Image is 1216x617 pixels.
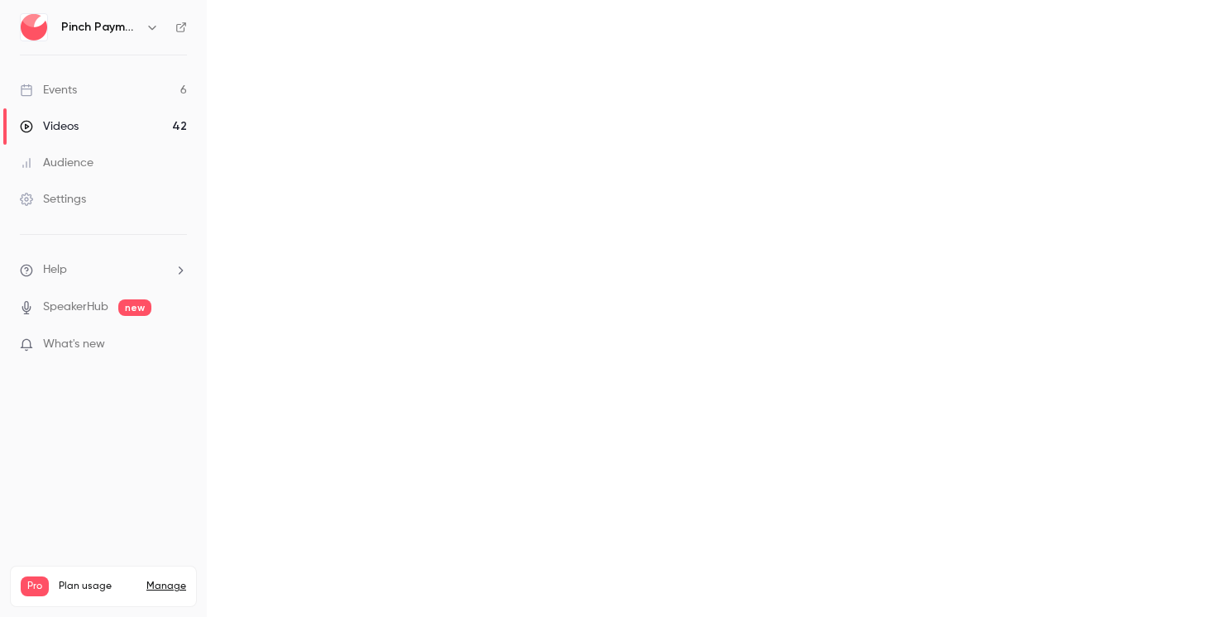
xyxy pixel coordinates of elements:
li: help-dropdown-opener [20,261,187,279]
a: Manage [146,580,186,593]
span: Help [43,261,67,279]
span: new [118,299,151,316]
div: Videos [20,118,79,135]
img: Pinch Payments [21,14,47,41]
a: SpeakerHub [43,299,108,316]
div: Audience [20,155,93,171]
iframe: Noticeable Trigger [167,337,187,352]
span: Pro [21,576,49,596]
span: What's new [43,336,105,353]
div: Settings [20,191,86,208]
h6: Pinch Payments [61,19,139,36]
span: Plan usage [59,580,136,593]
div: Events [20,82,77,98]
